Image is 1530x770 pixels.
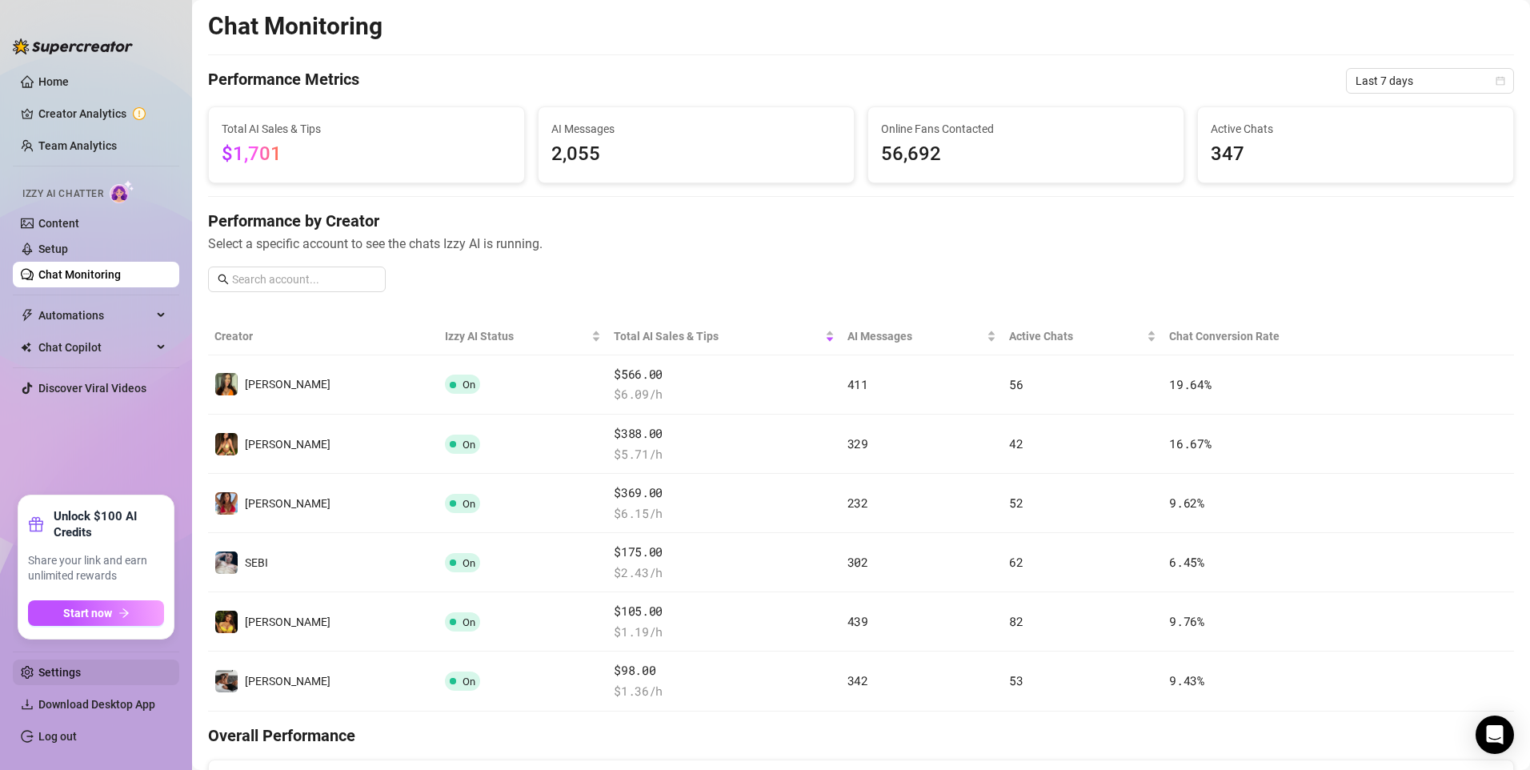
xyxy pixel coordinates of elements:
span: [PERSON_NAME] [245,497,330,510]
span: 53 [1009,672,1023,688]
a: Team Analytics [38,139,117,152]
th: Total AI Sales & Tips [607,318,841,355]
span: Active Chats [1009,327,1143,345]
span: $369.00 [614,483,835,503]
span: 347 [1211,139,1500,170]
span: 19.64 % [1169,376,1211,392]
span: 16.67 % [1169,435,1211,451]
a: Home [38,75,69,88]
a: Log out [38,730,77,743]
span: 82 [1009,613,1023,629]
span: arrow-right [118,608,130,619]
h4: Performance Metrics [208,68,359,94]
th: Creator [208,318,439,355]
h2: Chat Monitoring [208,11,382,42]
span: $105.00 [614,602,835,621]
span: On [463,498,475,510]
span: $ 6.15 /h [614,504,835,523]
h4: Overall Performance [208,724,1514,747]
span: $ 6.09 /h [614,385,835,404]
span: Online Fans Contacted [881,120,1171,138]
span: 2,055 [551,139,841,170]
span: Automations [38,303,152,328]
span: gift [28,516,44,532]
th: Izzy AI Status [439,318,607,355]
th: Active Chats [1003,318,1163,355]
span: 42 [1009,435,1023,451]
span: Start now [63,607,112,620]
span: Download Desktop App [38,698,155,711]
a: Setup [38,243,68,255]
span: 232 [847,495,868,511]
img: SEBI [215,551,238,574]
span: 62 [1009,554,1023,570]
span: Total AI Sales & Tips [614,327,822,345]
span: [PERSON_NAME] [245,438,330,451]
span: 9.62 % [1169,495,1204,511]
span: 411 [847,376,868,392]
img: Logan Blake [215,670,238,692]
div: Open Intercom Messenger [1476,716,1514,754]
span: 342 [847,672,868,688]
span: thunderbolt [21,309,34,322]
span: Active Chats [1211,120,1500,138]
span: 439 [847,613,868,629]
th: Chat Conversion Rate [1163,318,1384,355]
span: On [463,616,475,628]
span: 56,692 [881,139,1171,170]
span: Select a specific account to see the chats Izzy AI is running. [208,234,1514,254]
span: Share your link and earn unlimited rewards [28,553,164,584]
span: AI Messages [847,327,983,345]
span: Total AI Sales & Tips [222,120,511,138]
span: $ 1.36 /h [614,682,835,701]
span: $175.00 [614,543,835,562]
img: logo-BBDzfeDw.svg [13,38,133,54]
span: $ 2.43 /h [614,563,835,583]
img: Chat Copilot [21,342,31,353]
span: 9.43 % [1169,672,1204,688]
span: On [463,676,475,688]
span: AI Messages [551,120,841,138]
img: AI Chatter [110,180,134,203]
span: [PERSON_NAME] [245,616,330,628]
span: Izzy AI Status [445,327,588,345]
span: SEBI [245,556,268,569]
a: Settings [38,666,81,679]
span: $388.00 [614,424,835,443]
span: 302 [847,554,868,570]
h4: Performance by Creator [208,210,1514,232]
input: Search account... [232,271,376,288]
span: 52 [1009,495,1023,511]
span: Last 7 days [1356,69,1504,93]
span: 9.76 % [1169,613,1204,629]
strong: Unlock $100 AI Credits [54,508,164,540]
span: download [21,698,34,711]
img: Sumner [215,433,238,455]
span: $ 1.19 /h [614,623,835,642]
span: $98.00 [614,661,835,680]
span: [PERSON_NAME] [245,378,330,391]
a: Creator Analytics exclamation-circle [38,101,166,126]
span: On [463,439,475,451]
button: Start nowarrow-right [28,600,164,626]
span: 329 [847,435,868,451]
a: Content [38,217,79,230]
span: On [463,379,475,391]
span: $566.00 [614,365,835,384]
span: search [218,274,229,285]
span: Izzy AI Chatter [22,186,103,202]
a: Discover Viral Videos [38,382,146,395]
span: Chat Copilot [38,335,152,360]
span: [PERSON_NAME] [245,675,330,688]
span: On [463,557,475,569]
span: 6.45 % [1169,554,1204,570]
span: $ 5.71 /h [614,445,835,464]
span: calendar [1496,76,1505,86]
img: Molly [215,611,238,633]
span: $1,701 [222,142,282,165]
img: Natalya [215,373,238,395]
th: AI Messages [841,318,1003,355]
img: Molly [215,492,238,515]
a: Chat Monitoring [38,268,121,281]
span: 56 [1009,376,1023,392]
